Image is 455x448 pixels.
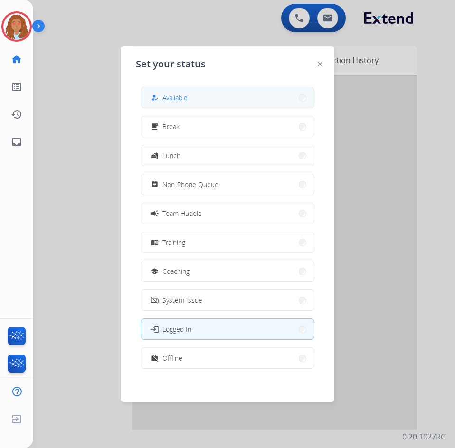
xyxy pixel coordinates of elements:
[150,324,159,334] mat-icon: login
[141,319,314,339] button: Logged In
[162,237,185,247] span: Training
[136,57,206,71] span: Set your status
[151,93,159,102] mat-icon: how_to_reg
[11,109,22,120] mat-icon: history
[162,150,180,160] span: Lunch
[318,62,322,66] img: close-button
[162,324,191,334] span: Logged In
[162,93,188,103] span: Available
[151,267,159,275] mat-icon: school
[141,290,314,310] button: System Issue
[150,208,159,218] mat-icon: campaign
[151,238,159,246] mat-icon: menu_book
[141,116,314,137] button: Break
[162,121,180,131] span: Break
[141,261,314,281] button: Coaching
[151,296,159,304] mat-icon: phonelink_off
[141,145,314,166] button: Lunch
[162,266,190,276] span: Coaching
[151,180,159,188] mat-icon: assignment
[141,174,314,195] button: Non-Phone Queue
[141,87,314,108] button: Available
[141,348,314,368] button: Offline
[151,151,159,159] mat-icon: fastfood
[141,232,314,252] button: Training
[11,81,22,93] mat-icon: list_alt
[402,431,446,442] p: 0.20.1027RC
[162,295,202,305] span: System Issue
[11,54,22,65] mat-icon: home
[162,353,182,363] span: Offline
[151,354,159,362] mat-icon: work_off
[162,179,218,189] span: Non-Phone Queue
[11,136,22,148] mat-icon: inbox
[141,203,314,224] button: Team Huddle
[151,122,159,131] mat-icon: free_breakfast
[162,208,202,218] span: Team Huddle
[3,13,30,40] img: avatar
